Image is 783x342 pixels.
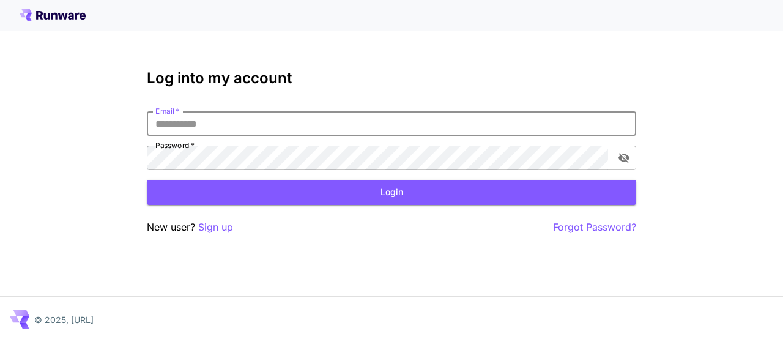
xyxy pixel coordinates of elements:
[613,147,635,169] button: toggle password visibility
[155,106,179,116] label: Email
[34,313,94,326] p: © 2025, [URL]
[198,220,233,235] button: Sign up
[155,140,195,151] label: Password
[147,220,233,235] p: New user?
[553,220,636,235] button: Forgot Password?
[147,70,636,87] h3: Log into my account
[147,180,636,205] button: Login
